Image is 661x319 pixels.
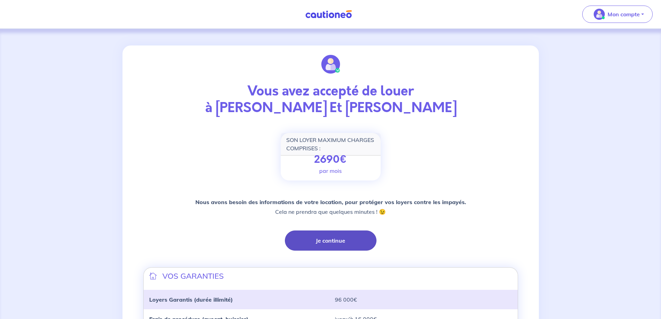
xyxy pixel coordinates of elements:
img: illu_account_valid_menu.svg [594,9,605,20]
strong: Loyers Garantis (durée illimité) [149,296,233,303]
p: VOS GARANTIES [162,270,224,282]
p: Cela ne prendra que quelques minutes ! 😉 [195,197,466,217]
img: illu_account_valid.svg [321,55,340,74]
button: illu_account_valid_menu.svgMon compte [582,6,653,23]
p: Mon compte [608,10,640,18]
div: SON LOYER MAXIMUM CHARGES COMPRISES : [281,133,381,156]
button: Je continue [285,230,376,251]
img: Cautioneo [303,10,355,19]
p: 96 000€ [335,295,512,304]
p: par mois [319,167,342,175]
p: Vous avez accepté de louer à [PERSON_NAME] Et [PERSON_NAME] [143,83,518,116]
strong: Nous avons besoin des informations de votre location, pour protéger vos loyers contre les impayés. [195,199,466,205]
p: 2690 [314,153,347,166]
span: € [340,152,347,167]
